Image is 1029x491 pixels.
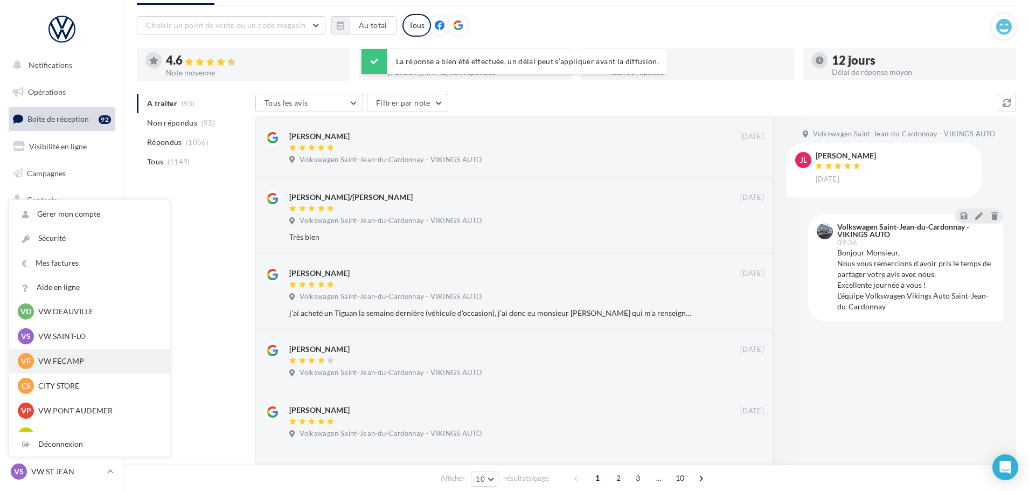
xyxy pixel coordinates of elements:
span: [DATE] [740,406,764,416]
span: Visibilité en ligne [29,142,87,151]
p: VW PONT AUDEMER [38,405,157,416]
div: 92 [99,115,111,124]
span: Tous les avis [265,98,308,107]
span: 09:36 [837,239,857,246]
button: Filtrer par note [367,94,448,112]
span: [DATE] [740,345,764,355]
span: résultats/page [504,473,549,483]
div: Bonjour Monsieur, Nous vous remercions d'avoir pris le temps de partager votre avis avec nous. Ex... [837,247,995,312]
span: Volkswagen Saint-Jean-du-Cardonnay - VIKINGS AUTO [300,292,482,302]
div: Tous [402,14,431,37]
div: [PERSON_NAME] [289,405,350,416]
a: Campagnes [6,162,117,185]
span: 10 [476,475,485,483]
div: Délai de réponse moyen [832,68,1007,76]
a: VS VW ST JEAN [9,461,115,482]
span: Volkswagen Saint-Jean-du-Cardonnay - VIKINGS AUTO [300,429,482,439]
a: Visibilité en ligne [6,135,117,158]
span: 10 [671,469,689,487]
div: Volkswagen Saint-Jean-du-Cardonnay - VIKINGS AUTO [837,223,992,238]
div: [PERSON_NAME] [289,344,350,355]
span: 1 [589,469,606,487]
a: PLV et print personnalisable [6,269,117,301]
a: Campagnes DataOnDemand [6,305,117,337]
span: Tous [147,156,163,167]
button: Choisir un point de vente ou un code magasin [137,16,325,34]
span: Boîte de réception [27,114,89,123]
div: Taux de réponse [610,68,785,76]
p: VW ST JEAN [31,466,103,477]
div: Déconnexion [9,432,170,457]
div: [PERSON_NAME] [289,131,350,142]
span: [DATE] [740,269,764,279]
div: [PERSON_NAME] [816,152,876,160]
button: Au total [350,16,397,34]
p: VW SAINT-LO [38,331,157,342]
span: Volkswagen Saint-Jean-du-Cardonnay - VIKINGS AUTO [300,368,482,378]
span: VP [21,405,31,416]
p: CITY STORE [38,381,157,391]
span: ... [650,469,668,487]
span: 3 [629,469,646,487]
div: [PERSON_NAME]/[PERSON_NAME] [289,192,413,203]
div: Note moyenne [166,69,342,77]
a: Médiathèque [6,216,117,238]
button: Au total [331,16,397,34]
div: Très bien [289,232,694,243]
button: Notifications [6,54,113,77]
span: (93) [201,119,215,127]
a: Boîte de réception92 [6,107,117,130]
span: (1056) [186,138,208,147]
span: Contacts [27,195,57,204]
span: Opérations [28,87,66,96]
p: VW LISIEUX [38,430,157,441]
span: VD [20,306,31,317]
button: 10 [471,472,498,487]
span: CS [22,381,31,391]
a: Sécurité [9,226,170,251]
span: Non répondus [147,117,197,128]
button: Tous les avis [255,94,363,112]
div: [PERSON_NAME] [289,268,350,279]
span: Afficher [441,473,465,483]
span: [DATE] [740,132,764,142]
div: 4.6 [166,54,342,67]
div: j'ai acheté un Tiguan la semaine dernière (véhicule d'occasion), j'ai donc eu monsieur [PERSON_NA... [289,308,694,319]
span: Volkswagen Saint-Jean-du-Cardonnay - VIKINGS AUTO [300,216,482,226]
span: (1149) [168,157,190,166]
span: VS [21,331,31,342]
span: VL [22,430,31,441]
a: Calendrier [6,243,117,265]
p: VW FECAMP [38,356,157,366]
div: 92 % [610,54,785,66]
div: La réponse a bien été effectuée, un délai peut s’appliquer avant la diffusion. [361,49,668,74]
a: Opérations [6,81,117,103]
span: 2 [610,469,627,487]
span: [DATE] [740,193,764,203]
span: Répondus [147,137,182,148]
span: VF [21,356,31,366]
a: Gérer mon compte [9,202,170,226]
span: VS [14,466,24,477]
span: Notifications [29,60,72,70]
div: Open Intercom Messenger [992,454,1018,480]
span: [DATE] [816,175,839,184]
a: Contacts [6,189,117,211]
span: Volkswagen Saint-Jean-du-Cardonnay - VIKINGS AUTO [813,129,995,139]
span: Campagnes [27,168,66,177]
a: Mes factures [9,251,170,275]
div: 12 jours [832,54,1007,66]
span: Choisir un point de vente ou un code magasin [146,20,305,30]
span: Volkswagen Saint-Jean-du-Cardonnay - VIKINGS AUTO [300,155,482,165]
span: JL [800,155,807,165]
p: VW DEAUVILLE [38,306,157,317]
a: Aide en ligne [9,275,170,300]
